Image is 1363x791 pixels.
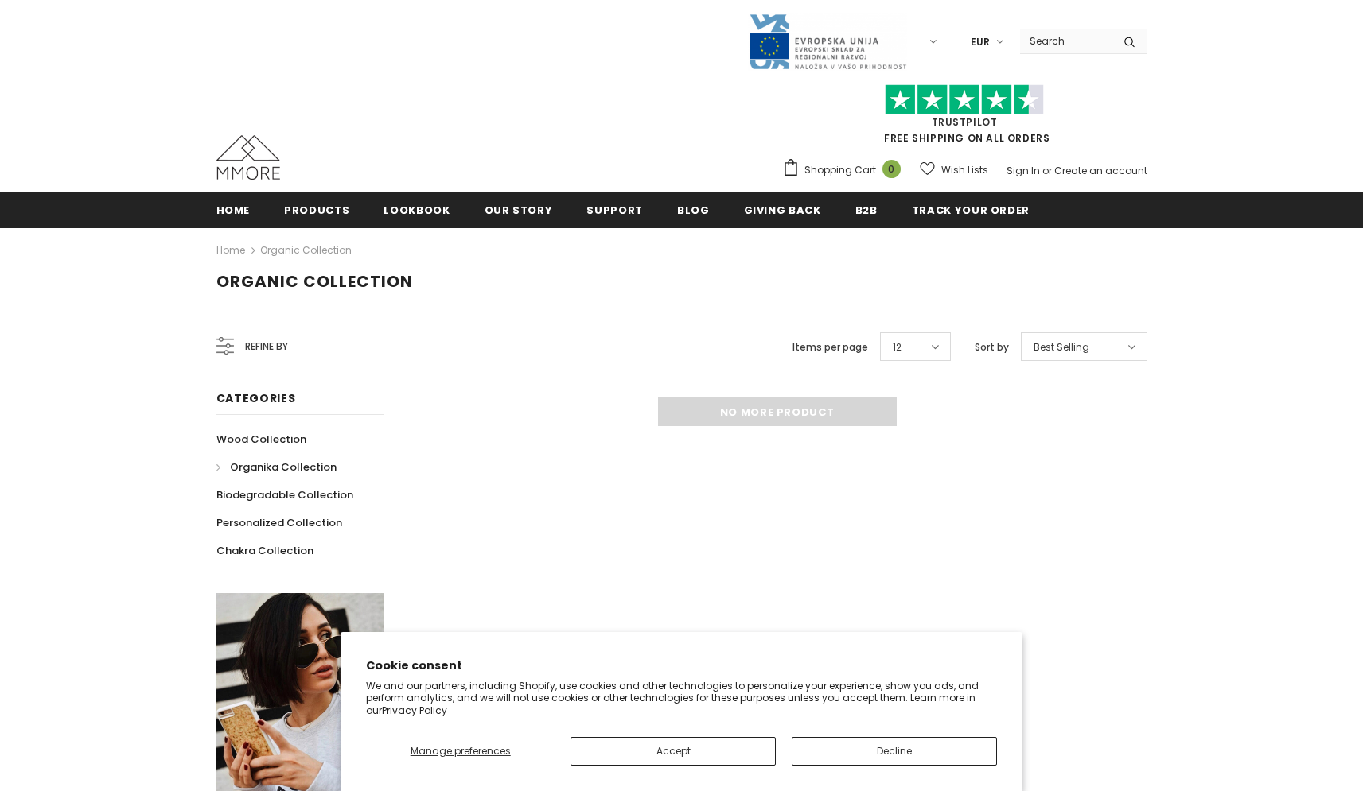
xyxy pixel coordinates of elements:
[882,160,901,178] span: 0
[912,203,1030,218] span: Track your order
[260,243,352,257] a: Organic Collection
[912,192,1030,227] a: Track your order
[804,162,876,178] span: Shopping Cart
[216,487,353,502] span: Biodegradable Collection
[893,339,902,355] span: 12
[216,192,251,227] a: Home
[941,162,988,178] span: Wish Lists
[792,737,997,766] button: Decline
[366,737,555,766] button: Manage preferences
[855,192,878,227] a: B2B
[216,390,296,406] span: Categories
[366,680,997,717] p: We and our partners, including Shopify, use cookies and other technologies to personalize your ex...
[885,84,1044,115] img: Trust Pilot Stars
[284,203,349,218] span: Products
[284,192,349,227] a: Products
[485,192,553,227] a: Our Story
[230,459,337,475] span: Organika Collection
[932,115,998,129] a: Trustpilot
[216,270,413,293] span: Organic Collection
[748,13,907,71] img: Javni Razpis
[571,737,776,766] button: Accept
[216,543,313,558] span: Chakra Collection
[216,515,342,530] span: Personalized Collection
[216,537,313,564] a: Chakra Collection
[677,192,710,227] a: Blog
[366,657,997,674] h2: Cookie consent
[975,339,1009,355] label: Sort by
[855,203,878,218] span: B2B
[744,203,821,218] span: Giving back
[1007,164,1040,177] a: Sign In
[384,203,450,218] span: Lookbook
[1034,339,1089,355] span: Best Selling
[1042,164,1052,177] span: or
[245,338,288,355] span: Refine by
[1054,164,1147,177] a: Create an account
[782,91,1147,145] span: FREE SHIPPING ON ALL ORDERS
[216,432,306,447] span: Wood Collection
[382,704,447,717] a: Privacy Policy
[216,453,337,481] a: Organika Collection
[586,203,643,218] span: support
[216,425,306,453] a: Wood Collection
[216,241,245,260] a: Home
[792,339,868,355] label: Items per page
[216,135,280,180] img: MMORE Cases
[920,156,988,184] a: Wish Lists
[216,481,353,509] a: Biodegradable Collection
[411,744,511,758] span: Manage preferences
[1020,29,1112,52] input: Search Site
[748,34,907,48] a: Javni Razpis
[485,203,553,218] span: Our Story
[216,203,251,218] span: Home
[971,34,990,50] span: EUR
[586,192,643,227] a: support
[744,192,821,227] a: Giving back
[677,203,710,218] span: Blog
[782,158,909,182] a: Shopping Cart 0
[384,192,450,227] a: Lookbook
[216,509,342,537] a: Personalized Collection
